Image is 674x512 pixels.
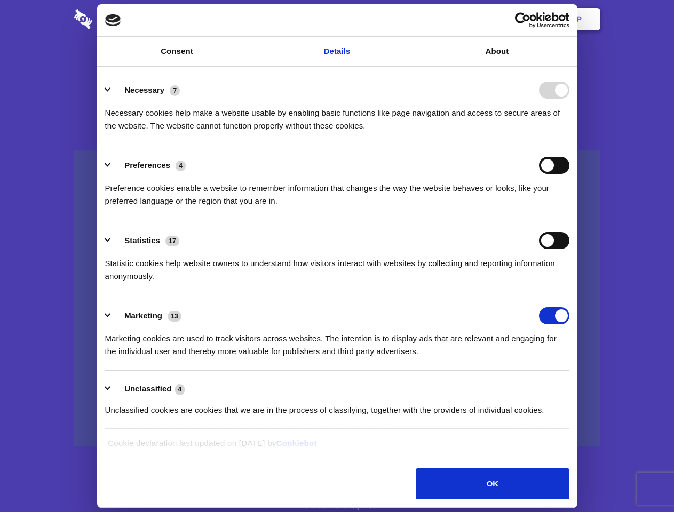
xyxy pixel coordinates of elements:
a: Wistia video thumbnail [74,150,600,446]
a: Usercentrics Cookiebot - opens in a new window [476,12,569,28]
div: Necessary cookies help make a website usable by enabling basic functions like page navigation and... [105,99,569,132]
a: Cookiebot [276,438,317,447]
div: Cookie declaration last updated on [DATE] by [100,437,574,458]
iframe: Drift Widget Chat Controller [621,459,661,499]
a: Contact [433,3,482,36]
span: 7 [170,85,180,96]
div: Statistic cookies help website owners to understand how visitors interact with websites by collec... [105,249,569,283]
button: Unclassified (4) [105,382,192,396]
img: logo [105,14,121,26]
button: Preferences (4) [105,157,193,174]
label: Necessary [124,85,164,94]
a: Details [257,37,417,66]
label: Preferences [124,161,170,170]
button: Necessary (7) [105,82,187,99]
img: logo-wordmark-white-trans-d4663122ce5f474addd5e946df7df03e33cb6a1c49d2221995e7729f52c070b2.svg [74,9,165,29]
button: OK [416,468,569,499]
span: 4 [176,161,186,171]
span: 4 [175,384,185,395]
button: Statistics (17) [105,232,186,249]
span: 17 [165,236,179,246]
span: 13 [168,311,181,322]
button: Marketing (13) [105,307,188,324]
a: Pricing [313,3,360,36]
h1: Eliminate Slack Data Loss. [74,48,600,86]
a: Consent [97,37,257,66]
h4: Auto-redaction of sensitive data, encrypted data sharing and self-destructing private chats. Shar... [74,97,600,132]
label: Marketing [124,311,162,320]
label: Statistics [124,236,160,245]
a: About [417,37,577,66]
div: Unclassified cookies are cookies that we are in the process of classifying, together with the pro... [105,396,569,417]
a: Login [484,3,530,36]
div: Preference cookies enable a website to remember information that changes the way the website beha... [105,174,569,207]
div: Marketing cookies are used to track visitors across websites. The intention is to display ads tha... [105,324,569,358]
